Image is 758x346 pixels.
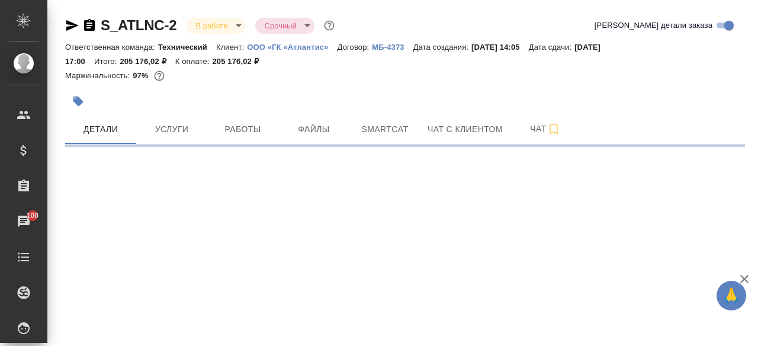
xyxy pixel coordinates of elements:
p: Клиент: [216,43,247,52]
button: Срочный [261,21,300,31]
button: 5643.00 RUB; [152,68,167,84]
p: Итого: [94,57,120,66]
span: Чат с клиентом [428,122,503,137]
p: Ответственная команда: [65,43,158,52]
button: 🙏 [717,281,746,310]
button: Скопировать ссылку [82,18,97,33]
p: 205 176,02 ₽ [120,57,175,66]
span: 🙏 [721,283,741,308]
p: Маржинальность: [65,71,133,80]
button: Скопировать ссылку для ЯМессенджера [65,18,79,33]
span: 100 [20,210,46,222]
button: Доп статусы указывают на важность/срочность заказа [322,18,337,33]
span: Чат [517,121,574,136]
span: Детали [72,122,129,137]
p: МБ-4373 [372,43,413,52]
div: В работе [186,18,245,34]
a: S_ATLNC-2 [101,17,176,33]
a: ООО «ГК «Атлантис» [247,41,337,52]
p: Дата сдачи: [529,43,574,52]
p: Технический [158,43,216,52]
button: В работе [192,21,231,31]
span: Файлы [285,122,342,137]
div: В работе [255,18,314,34]
span: Работы [214,122,271,137]
p: ООО «ГК «Атлантис» [247,43,337,52]
a: МБ-4373 [372,41,413,52]
p: 205 176,02 ₽ [212,57,267,66]
p: Дата создания: [413,43,471,52]
p: [DATE] 14:05 [471,43,529,52]
span: [PERSON_NAME] детали заказа [595,20,712,31]
p: Договор: [338,43,372,52]
span: Услуги [143,122,200,137]
button: Добавить тэг [65,88,91,114]
svg: Подписаться [547,122,561,136]
a: 100 [3,207,44,236]
span: Smartcat [356,122,413,137]
p: 97% [133,71,151,80]
p: К оплате: [175,57,213,66]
